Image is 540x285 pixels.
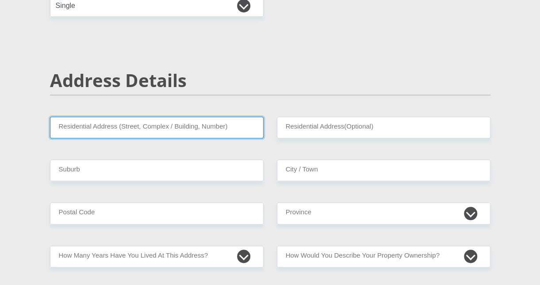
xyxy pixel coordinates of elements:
input: Valid residential address [50,117,264,138]
select: Please select a value [277,246,490,267]
input: Postal Code [50,202,264,224]
select: Please Select a Province [277,202,490,224]
input: City [277,160,490,181]
select: Please select a value [50,246,264,267]
input: Suburb [50,160,264,181]
h2: Address Details [50,70,490,91]
input: Address line 2 (Optional) [277,117,490,138]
